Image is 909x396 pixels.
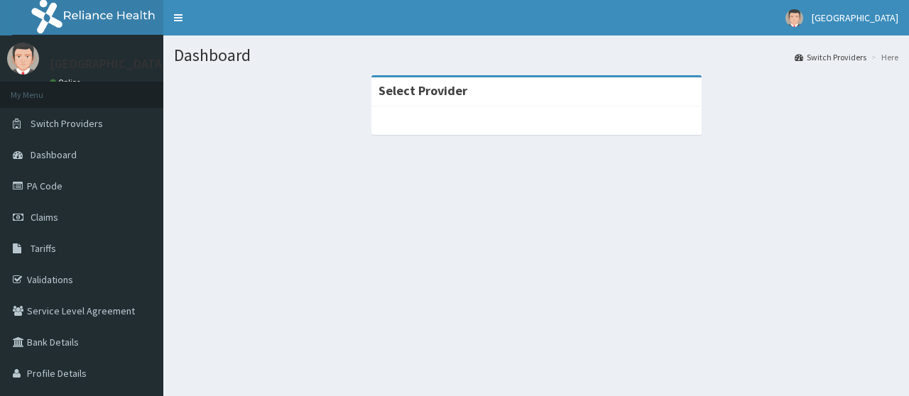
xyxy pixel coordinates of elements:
[795,51,866,63] a: Switch Providers
[31,211,58,224] span: Claims
[31,148,77,161] span: Dashboard
[31,242,56,255] span: Tariffs
[785,9,803,27] img: User Image
[379,82,467,99] strong: Select Provider
[31,117,103,130] span: Switch Providers
[7,43,39,75] img: User Image
[50,57,167,70] p: [GEOGRAPHIC_DATA]
[868,51,898,63] li: Here
[812,11,898,24] span: [GEOGRAPHIC_DATA]
[174,46,898,65] h1: Dashboard
[50,77,84,87] a: Online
